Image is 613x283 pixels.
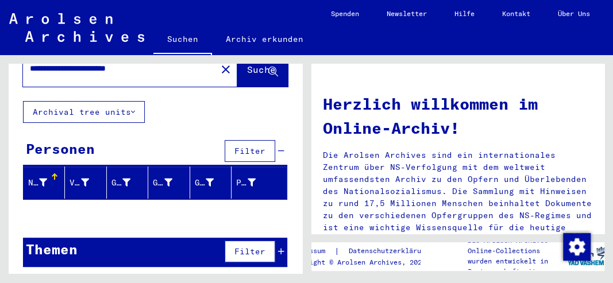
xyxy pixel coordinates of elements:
[24,166,65,199] mat-header-cell: Nachname
[289,245,334,257] a: Impressum
[237,51,288,87] button: Suche
[236,177,255,189] div: Prisoner #
[23,101,145,123] button: Archival tree units
[289,245,443,257] div: |
[340,245,443,257] a: Datenschutzerklärung
[28,177,47,189] div: Nachname
[225,241,275,262] button: Filter
[153,25,212,55] a: Suchen
[214,57,237,80] button: Clear
[219,63,233,76] mat-icon: close
[563,233,591,261] img: Zustimmung ändern
[190,166,232,199] mat-header-cell: Geburtsdatum
[236,173,272,192] div: Prisoner #
[148,166,190,199] mat-header-cell: Geburt‏
[289,257,443,268] p: Copyright © Arolsen Archives, 2021
[467,235,568,256] p: Die Arolsen Archives Online-Collections
[111,173,148,192] div: Geburtsname
[26,239,78,259] div: Themen
[26,138,95,159] div: Personen
[212,25,317,53] a: Archiv erkunden
[323,149,593,246] p: Die Arolsen Archives sind ein internationales Zentrum über NS-Verfolgung mit dem weltweit umfasse...
[153,177,172,189] div: Geburt‏
[107,166,148,199] mat-header-cell: Geburtsname
[234,146,265,156] span: Filter
[232,166,286,199] mat-header-cell: Prisoner #
[28,173,64,192] div: Nachname
[65,166,106,199] mat-header-cell: Vorname
[195,177,214,189] div: Geburtsdatum
[247,64,276,75] span: Suche
[111,177,130,189] div: Geburtsname
[225,140,275,162] button: Filter
[467,256,568,277] p: wurden entwickelt in Partnerschaft mit
[70,177,88,189] div: Vorname
[70,173,106,192] div: Vorname
[9,13,144,42] img: Arolsen_neg.svg
[153,173,189,192] div: Geburt‏
[195,173,231,192] div: Geburtsdatum
[323,92,593,140] h1: Herzlich willkommen im Online-Archiv!
[234,246,265,257] span: Filter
